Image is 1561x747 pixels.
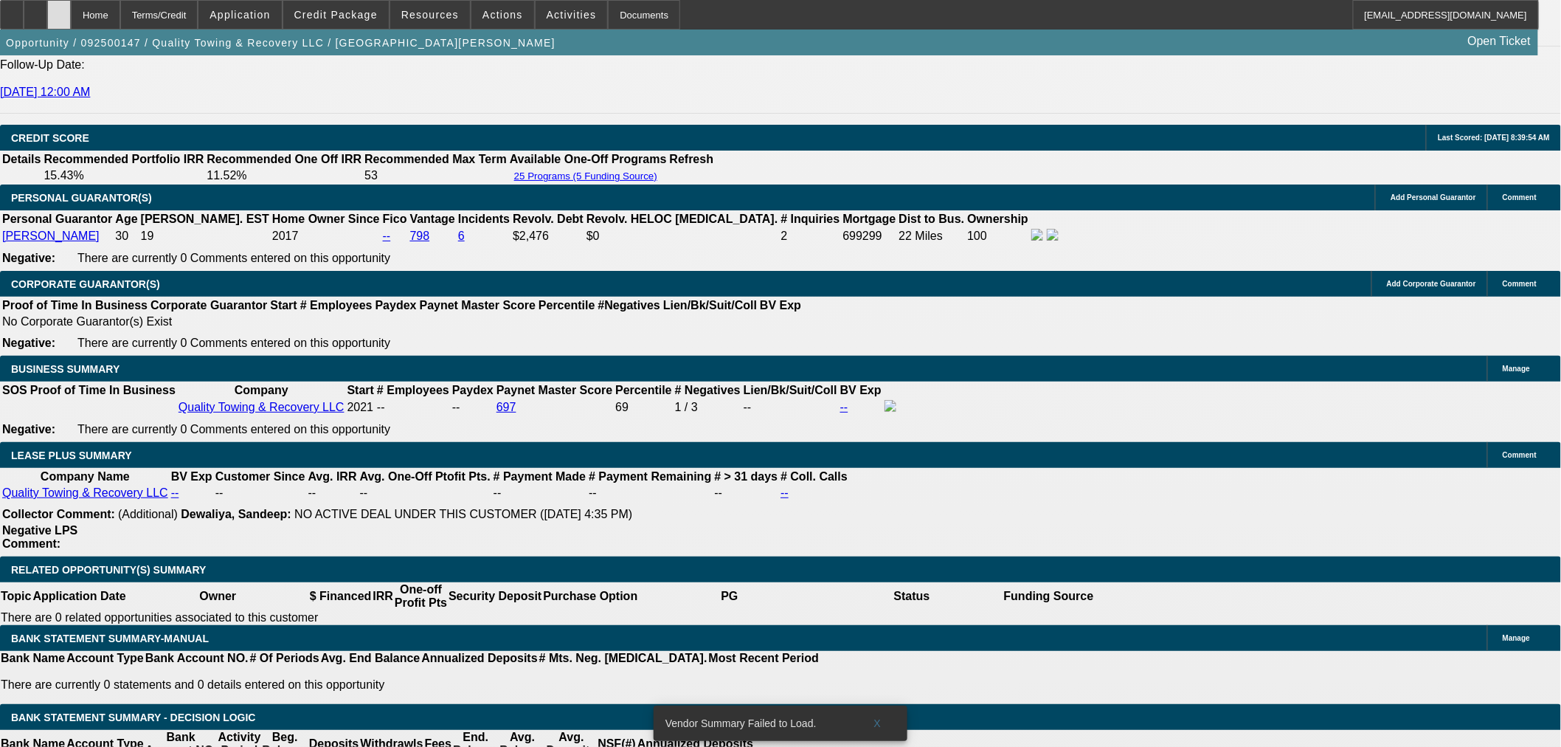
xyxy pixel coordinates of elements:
b: Collector Comment: [2,508,115,520]
b: Negative: [2,337,55,349]
b: #Negatives [598,299,661,311]
div: 69 [615,401,671,414]
span: BUSINESS SUMMARY [11,363,120,375]
td: -- [588,486,712,500]
span: -- [377,401,385,413]
td: $0 [586,228,779,244]
span: 2017 [272,230,299,242]
span: Actions [482,9,523,21]
span: RELATED OPPORTUNITY(S) SUMMARY [11,564,206,576]
b: # Employees [377,384,449,396]
button: Resources [390,1,470,29]
button: Actions [471,1,534,29]
b: Corporate Guarantor [150,299,267,311]
button: Application [198,1,281,29]
b: Age [115,213,137,225]
b: # Coll. Calls [780,470,848,483]
b: Avg. One-Off Ptofit Pts. [360,470,491,483]
span: Activities [547,9,597,21]
th: Status [821,582,1003,610]
th: One-off Profit Pts [394,582,448,610]
span: There are currently 0 Comments entered on this opportunity [77,252,390,264]
b: # Payment Made [494,470,586,483]
b: Revolv. Debt [513,213,584,225]
b: Percentile [539,299,595,311]
b: Paynet Master Score [496,384,612,396]
span: Comment [1503,451,1537,459]
b: # > 31 days [714,470,778,483]
span: Resources [401,9,459,21]
button: 25 Programs (5 Funding Source) [510,170,662,182]
b: # Inquiries [780,213,840,225]
b: Avg. IRR [308,470,357,483]
b: Negative: [2,252,55,264]
b: Home Owner Since [272,213,380,225]
img: facebook-icon.png [885,400,896,412]
b: Dewaliya, Sandeep: [181,508,291,520]
th: Application Date [32,582,126,610]
td: $2,476 [512,228,584,244]
b: Ownership [967,213,1028,225]
b: Paydex [452,384,494,396]
th: Avg. End Balance [320,651,421,666]
th: Purchase Option [542,582,638,610]
td: -- [215,486,306,500]
b: BV Exp [760,299,801,311]
td: 30 [114,228,138,244]
th: Bank Account NO. [145,651,249,666]
span: CREDIT SCORE [11,132,89,144]
td: 2 [780,228,840,244]
th: # Mts. Neg. [MEDICAL_DATA]. [539,651,708,666]
span: Manage [1503,634,1530,642]
b: # Payment Remaining [589,470,711,483]
b: Start [347,384,374,396]
a: -- [171,486,179,499]
td: -- [359,486,491,500]
th: Proof of Time In Business [30,383,176,398]
th: $ Financed [309,582,373,610]
td: No Corporate Guarantor(s) Exist [1,314,808,329]
span: Comment [1503,193,1537,202]
th: Available One-Off Programs [509,152,668,167]
th: Owner [127,582,309,610]
span: Add Personal Guarantor [1391,193,1476,202]
span: There are currently 0 Comments entered on this opportunity [77,423,390,436]
b: Customer Since [215,470,305,483]
b: Lien/Bk/Suit/Coll [744,384,837,396]
a: [PERSON_NAME] [2,230,100,242]
b: # Negatives [675,384,741,396]
td: -- [493,486,586,500]
b: BV Exp [840,384,882,396]
th: SOS [1,383,28,398]
th: Most Recent Period [708,651,820,666]
span: X [874,717,882,729]
th: Account Type [66,651,145,666]
td: 19 [140,228,270,244]
span: NO ACTIVE DEAL UNDER THIS CUSTOMER ([DATE] 4:35 PM) [294,508,632,520]
td: 699299 [842,228,897,244]
a: 798 [410,230,430,242]
th: Security Deposit [448,582,542,610]
th: PG [638,582,820,610]
a: -- [840,401,848,413]
a: Open Ticket [1462,29,1537,54]
span: CORPORATE GUARANTOR(S) [11,278,160,290]
th: # Of Periods [249,651,320,666]
td: 15.43% [43,168,204,183]
b: Mortgage [843,213,896,225]
span: Application [210,9,270,21]
b: Paynet Master Score [420,299,536,311]
b: Company [235,384,288,396]
span: Last Scored: [DATE] 8:39:54 AM [1438,134,1550,142]
img: linkedin-icon.png [1047,229,1059,241]
th: Proof of Time In Business [1,298,148,313]
span: Manage [1503,365,1530,373]
span: There are currently 0 Comments entered on this opportunity [77,337,390,349]
span: PERSONAL GUARANTOR(S) [11,192,152,204]
b: Personal Guarantor [2,213,112,225]
b: Lien/Bk/Suit/Coll [663,299,757,311]
b: Incidents [458,213,510,225]
td: -- [308,486,358,500]
span: Add Corporate Guarantor [1387,280,1476,288]
th: Recommended Portfolio IRR [43,152,204,167]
